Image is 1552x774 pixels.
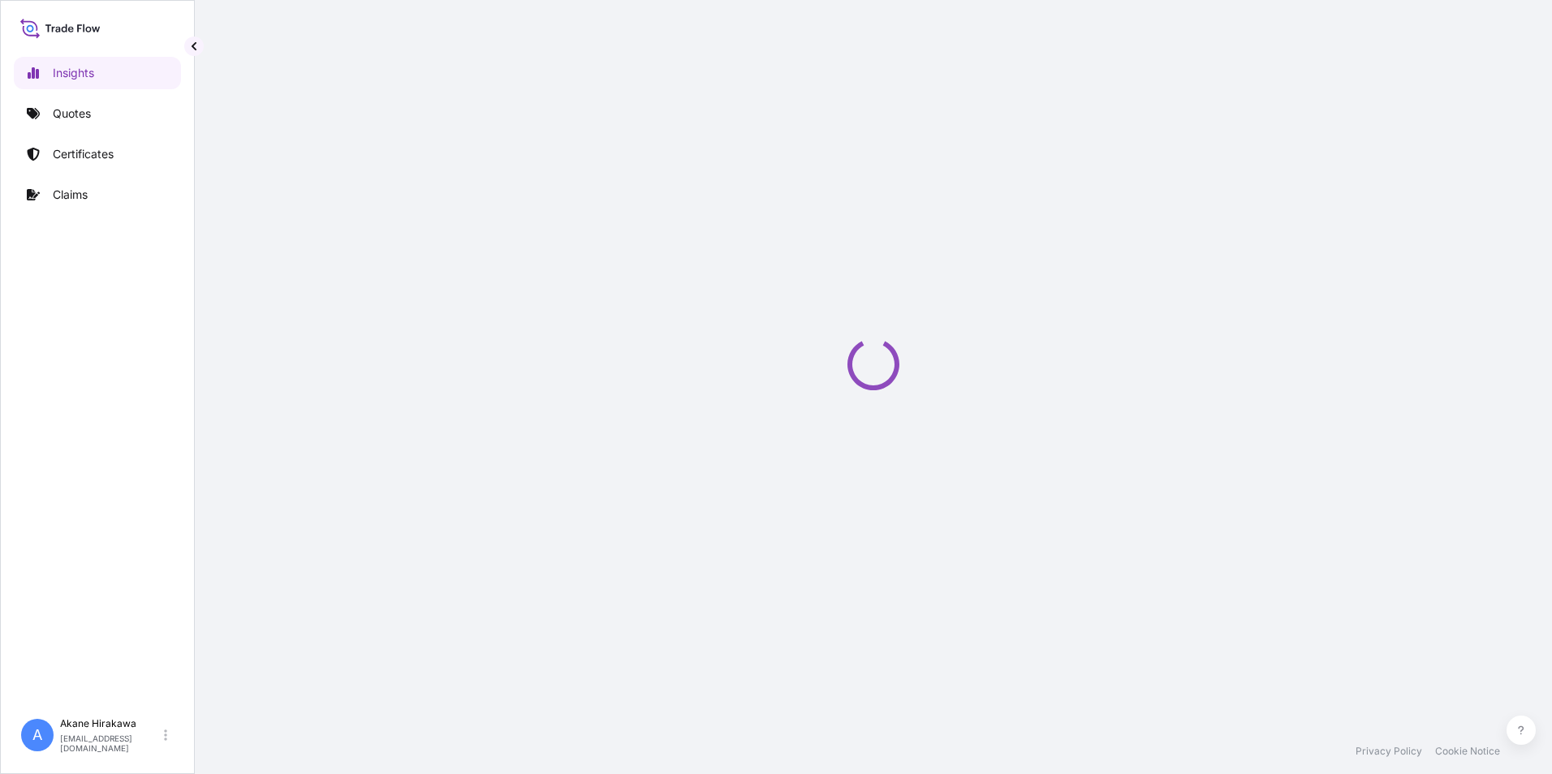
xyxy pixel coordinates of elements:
span: A [32,727,42,743]
p: [EMAIL_ADDRESS][DOMAIN_NAME] [60,733,161,753]
a: Privacy Policy [1356,745,1422,758]
a: Insights [14,57,181,89]
a: Quotes [14,97,181,130]
a: Cookie Notice [1435,745,1500,758]
p: Akane Hirakawa [60,717,161,730]
p: Quotes [53,105,91,122]
p: Insights [53,65,94,81]
a: Certificates [14,138,181,170]
p: Certificates [53,146,114,162]
p: Claims [53,187,88,203]
a: Claims [14,178,181,211]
